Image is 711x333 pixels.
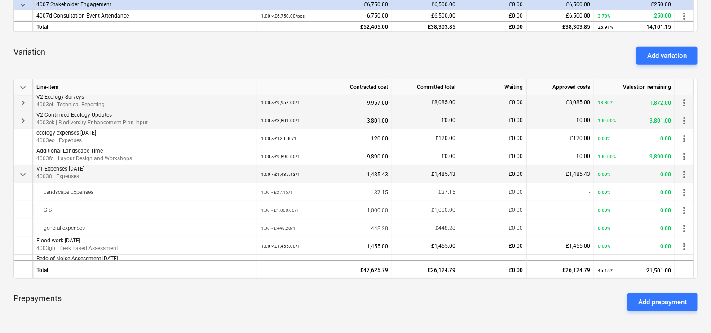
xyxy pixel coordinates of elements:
div: £52,405.00 [257,21,392,32]
small: 0.00% [598,172,610,177]
div: 2,100.00 [261,255,388,273]
span: keyboard_arrow_down [18,169,28,180]
div: Line-item [33,79,257,95]
div: Landscape Expenses [36,183,253,201]
p: ecology expenses [DATE] [36,129,253,137]
small: 45.15% [598,268,613,273]
small: 1.00 × £1,485.43 / 1 [261,172,300,177]
small: 1.00 × £9,890.00 / 1 [261,154,300,159]
div: GIS [36,201,253,219]
span: more_vert [679,11,689,22]
span: keyboard_arrow_right [18,97,28,108]
div: Committed total [392,79,459,95]
p: 4003fd | Layout Design and Workshops [36,155,253,162]
div: 1,872.00 [598,93,671,112]
button: Add variation [636,47,698,65]
span: more_vert [679,259,689,270]
iframe: Chat Widget [666,290,711,333]
div: 0.00 [598,183,671,202]
div: £26,124.79 [527,260,594,278]
span: keyboard_arrow_down [18,82,28,93]
span: £1,485.43 [431,171,455,177]
small: 0.00% [598,136,610,141]
span: £0.00 [576,117,590,123]
span: more_vert [679,241,689,252]
div: 3,801.00 [261,111,388,130]
p: 4003ek | Biodiversity Enhancement Plan Input [36,119,253,127]
div: 37.15 [261,183,388,202]
div: 1,455.00 [261,237,388,255]
span: keyboard_arrow_right [18,115,28,126]
span: £8,085.00 [566,99,590,105]
span: more_vert [679,133,689,144]
span: more_vert [679,151,689,162]
p: Redo of Noise Assessment [DATE] [36,255,253,263]
div: £47,625.79 [257,260,392,278]
span: more_vert [679,223,689,234]
span: £0.00 [509,207,523,213]
p: Prepayments [13,293,62,311]
div: Add prepayment [638,296,687,308]
span: £0.00 [442,117,455,123]
small: 0.00% [598,208,610,213]
span: £8,085.00 [431,99,455,105]
span: £1,455.00 [431,243,455,249]
span: £0.00 [576,153,590,159]
small: 0.00% [598,244,610,249]
span: £1,455.00 [566,243,590,249]
span: £0.00 [509,225,523,231]
div: Approved costs [527,79,594,95]
span: more_vert [679,115,689,126]
p: V2 Ecology Surveys [36,93,253,101]
div: £26,124.79 [392,260,459,278]
div: Valuation remaining [594,79,675,95]
span: £0.00 [509,189,523,195]
div: 1,000.00 [261,201,388,219]
span: £1,485.43 [566,171,590,177]
div: Contracted cost [257,79,392,95]
div: 0.00 [598,219,671,237]
div: 6,750.00 [261,10,388,22]
div: Total [33,21,257,32]
p: Variation [13,47,45,57]
small: 1.00 × £1,455.00 / 1 [261,244,300,249]
span: £37.15 [438,189,455,195]
div: - [527,201,594,219]
span: £0.00 [509,153,523,159]
span: more_vert [679,97,689,108]
div: 14,101.15 [598,22,671,33]
div: 0.00 [598,201,671,219]
small: 18.80% [598,100,613,105]
div: 4007d Consultation Event Attendance [36,10,253,22]
div: - [527,219,594,237]
div: £38,303.85 [527,21,594,32]
small: 100.00% [598,118,616,123]
small: 1.00 × £37.15 / 1 [261,190,293,195]
small: 1.00 × £1,000.00 / 1 [261,208,299,213]
span: £448.28 [435,225,455,231]
p: Additional Landscape Time [36,147,253,155]
p: 4003ei | Technical Reporting [36,101,253,109]
div: 250.00 [598,10,671,22]
span: £1,000.00 [431,207,455,213]
span: £0.00 [509,135,523,141]
span: £0.00 [509,99,523,105]
small: 1.00 × £9,957.00 / 1 [261,100,300,105]
small: 1.00 × £448.28 / 1 [261,226,296,231]
span: £120.00 [570,135,590,141]
p: 4003gb | Desk Based Assessment [36,245,253,252]
span: £120.00 [435,135,455,141]
span: £0.00 [509,13,523,19]
div: Waiting [459,79,527,95]
p: V1 Expenses [DATE] [36,165,253,173]
div: 448.28 [261,219,388,237]
span: £0.00 [442,153,455,159]
div: - [527,183,594,201]
span: £0.00 [509,171,523,177]
small: 26.91% [598,25,613,30]
div: 9,890.00 [598,147,671,166]
span: £0.00 [509,243,523,249]
span: £6,500.00 [566,13,590,19]
span: £0.00 [509,117,523,123]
